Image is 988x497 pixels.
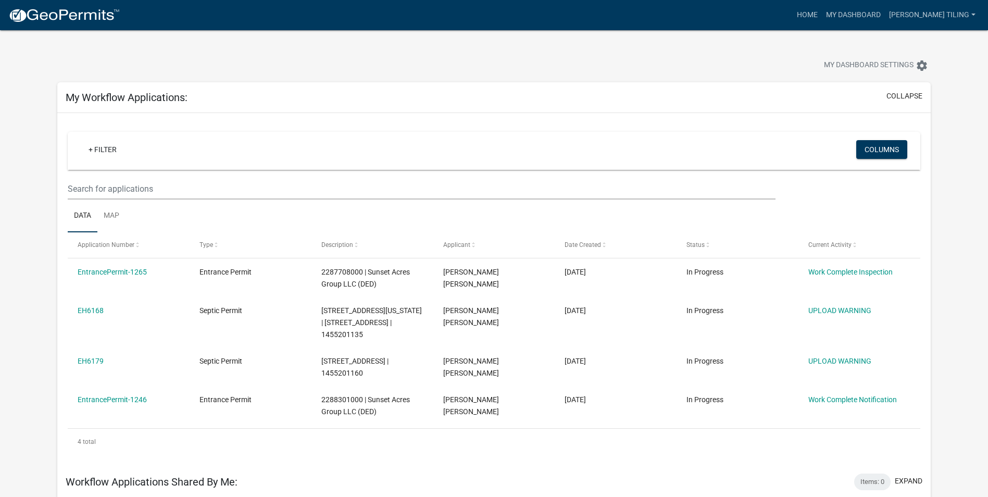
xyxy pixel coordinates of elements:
h5: My Workflow Applications: [66,91,187,104]
datatable-header-cell: Application Number [68,232,190,257]
a: Map [97,200,126,233]
a: Data [68,200,97,233]
a: UPLOAD WARNING [808,306,871,315]
span: Entrance Permit [199,268,252,276]
a: Work Complete Notification [808,395,897,404]
a: [PERSON_NAME] Tiling [885,5,980,25]
div: Items: 0 [854,474,891,490]
span: Jesse Brian Peterson [443,306,499,327]
a: Home [793,5,822,25]
span: Septic Permit [199,306,242,315]
a: Work Complete Inspection [808,268,893,276]
h5: Workflow Applications Shared By Me: [66,476,237,488]
span: Jesse Brian Peterson [443,357,499,377]
span: 2287708000 | Sunset Acres Group LLC (DED) [321,268,410,288]
div: 4 total [68,429,920,455]
datatable-header-cell: Applicant [433,232,555,257]
span: 2415 old hwy 163 pella iowa 50219 | 2505 OLD HWY 163 | 1455201135 [321,306,422,339]
button: My Dashboard Settingssettings [816,55,936,76]
span: Applicant [443,241,470,249]
span: Entrance Permit [199,395,252,404]
span: Status [686,241,705,249]
a: EH6168 [78,306,104,315]
i: settings [916,59,928,72]
span: Current Activity [808,241,852,249]
span: In Progress [686,306,723,315]
a: UPLOAD WARNING [808,357,871,365]
datatable-header-cell: Status [677,232,798,257]
span: 07/16/2025 [565,306,586,315]
a: EntrancePermit-1265 [78,268,147,276]
span: Type [199,241,213,249]
span: Date Created [565,241,601,249]
span: Jesse Brian Peterson [443,395,499,416]
span: 04/25/2025 [565,395,586,404]
span: 07/16/2025 [565,268,586,276]
datatable-header-cell: Description [311,232,433,257]
a: EntrancePermit-1246 [78,395,147,404]
div: collapse [57,113,931,465]
span: In Progress [686,268,723,276]
span: Description [321,241,353,249]
a: My Dashboard [822,5,885,25]
span: Application Number [78,241,134,249]
button: expand [895,476,922,487]
span: 2523 Old Hwy 163 | OLD HWY 163 | 1455201160 [321,357,389,377]
a: + Filter [80,140,125,159]
a: EH6179 [78,357,104,365]
datatable-header-cell: Type [190,232,311,257]
span: 06/05/2025 [565,357,586,365]
button: Columns [856,140,907,159]
span: In Progress [686,357,723,365]
span: 2288301000 | Sunset Acres Group LLC (DED) [321,395,410,416]
span: Septic Permit [199,357,242,365]
span: In Progress [686,395,723,404]
span: My Dashboard Settings [824,59,914,72]
span: Jesse Brian Peterson [443,268,499,288]
button: collapse [886,91,922,102]
datatable-header-cell: Date Created [555,232,677,257]
input: Search for applications [68,178,776,200]
datatable-header-cell: Current Activity [798,232,920,257]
